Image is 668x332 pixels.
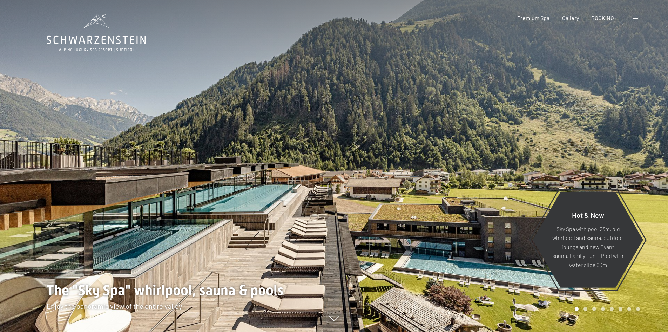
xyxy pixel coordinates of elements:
div: Carousel Page 2 [583,307,587,311]
a: Premium Spa [517,14,549,21]
p: Sky Spa with pool 23m, big whirlpool and sauna, outdoor lounge and new Event sauna, Family Fun - ... [550,224,626,269]
div: Carousel Page 3 [592,307,596,311]
a: Gallery [562,14,579,21]
div: Carousel Page 6 [619,307,622,311]
div: Carousel Page 8 [636,307,640,311]
div: Carousel Pagination [572,307,640,311]
a: Hot & New Sky Spa with pool 23m, big whirlpool and sauna, outdoor lounge and new Event sauna, Fam... [532,191,643,288]
div: Carousel Page 1 (Current Slide) [575,307,579,311]
span: Hot & New [572,210,604,219]
div: Carousel Page 4 [601,307,605,311]
div: Carousel Page 5 [610,307,614,311]
div: Carousel Page 7 [627,307,631,311]
a: BOOKING [591,14,614,21]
